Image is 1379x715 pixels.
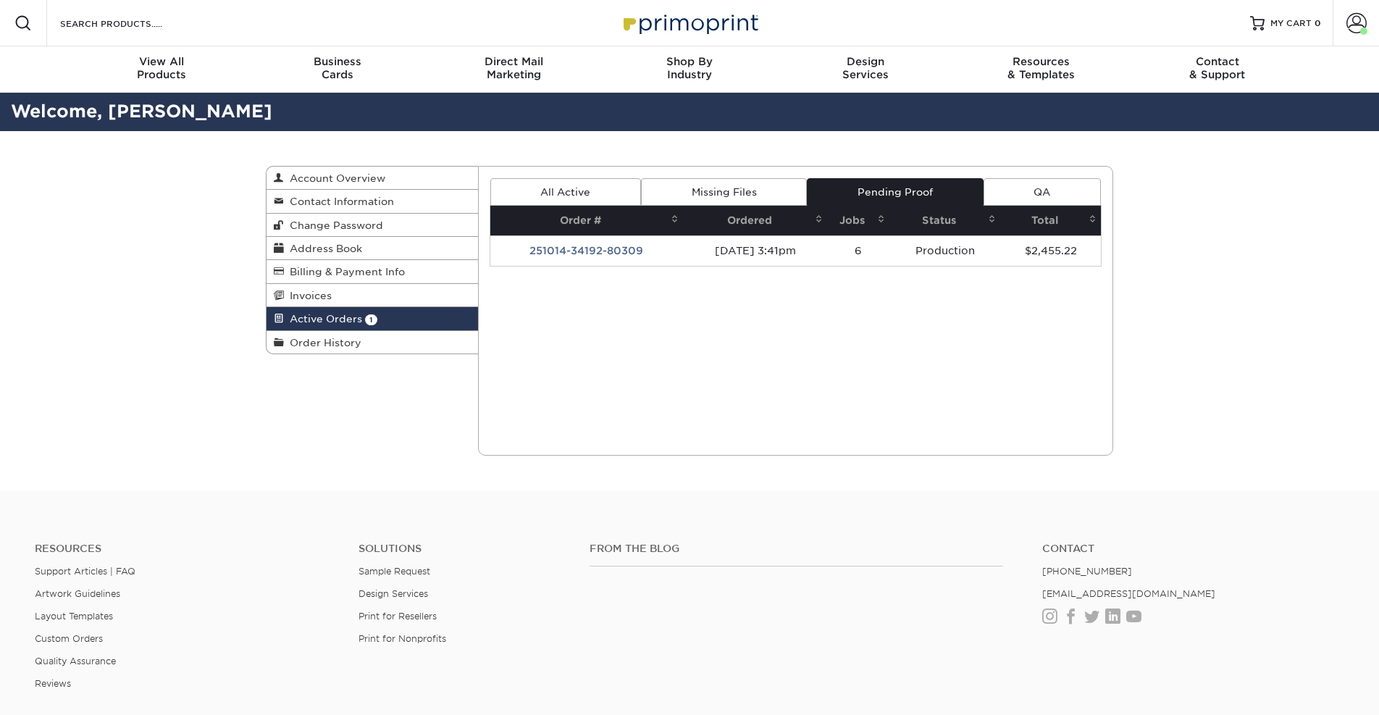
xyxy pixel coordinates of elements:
a: Invoices [267,284,478,307]
span: View All [74,55,250,68]
input: SEARCH PRODUCTS..... [59,14,200,32]
h4: From the Blog [590,543,1003,555]
div: Industry [602,55,778,81]
h4: Resources [35,543,337,555]
span: MY CART [1270,17,1312,30]
span: Order History [284,337,361,348]
a: BusinessCards [250,46,426,93]
a: Contact& Support [1129,46,1305,93]
span: 0 [1315,18,1321,28]
span: Billing & Payment Info [284,266,405,277]
span: Design [777,55,953,68]
th: Ordered [683,206,827,235]
div: & Templates [953,55,1129,81]
a: Shop ByIndustry [602,46,778,93]
a: Design Services [359,588,428,599]
span: Contact Information [284,196,394,207]
div: & Support [1129,55,1305,81]
div: Products [74,55,250,81]
div: Marketing [426,55,602,81]
a: DesignServices [777,46,953,93]
a: Print for Nonprofits [359,633,446,644]
th: Order # [490,206,684,235]
a: Quality Assurance [35,656,116,666]
a: Contact [1042,543,1344,555]
a: Account Overview [267,167,478,190]
td: Production [889,235,1001,266]
span: Direct Mail [426,55,602,68]
a: Sample Request [359,566,430,577]
span: Resources [953,55,1129,68]
span: Change Password [284,219,383,231]
a: Active Orders 1 [267,307,478,330]
span: 1 [365,314,377,325]
a: Direct MailMarketing [426,46,602,93]
div: Services [777,55,953,81]
div: Cards [250,55,426,81]
a: Custom Orders [35,633,103,644]
a: Pending Proof [807,178,983,206]
a: Billing & Payment Info [267,260,478,283]
img: Primoprint [617,7,762,38]
span: Contact [1129,55,1305,68]
td: 251014-34192-80309 [490,235,684,266]
h4: Solutions [359,543,568,555]
span: Invoices [284,290,332,301]
th: Jobs [827,206,889,235]
span: Active Orders [284,313,362,325]
a: Layout Templates [35,611,113,622]
a: Contact Information [267,190,478,213]
a: Address Book [267,237,478,260]
a: [EMAIL_ADDRESS][DOMAIN_NAME] [1042,588,1215,599]
td: 6 [827,235,889,266]
a: QA [984,178,1101,206]
a: Artwork Guidelines [35,588,120,599]
a: All Active [490,178,641,206]
th: Total [1000,206,1101,235]
span: Address Book [284,243,362,254]
span: Account Overview [284,172,385,184]
a: Missing Files [641,178,807,206]
td: $2,455.22 [1000,235,1101,266]
td: [DATE] 3:41pm [683,235,827,266]
a: Change Password [267,214,478,237]
a: Reviews [35,678,71,689]
a: Resources& Templates [953,46,1129,93]
a: View AllProducts [74,46,250,93]
span: Business [250,55,426,68]
a: [PHONE_NUMBER] [1042,566,1132,577]
span: Shop By [602,55,778,68]
a: Support Articles | FAQ [35,566,135,577]
a: Print for Resellers [359,611,437,622]
a: Order History [267,331,478,354]
th: Status [889,206,1001,235]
